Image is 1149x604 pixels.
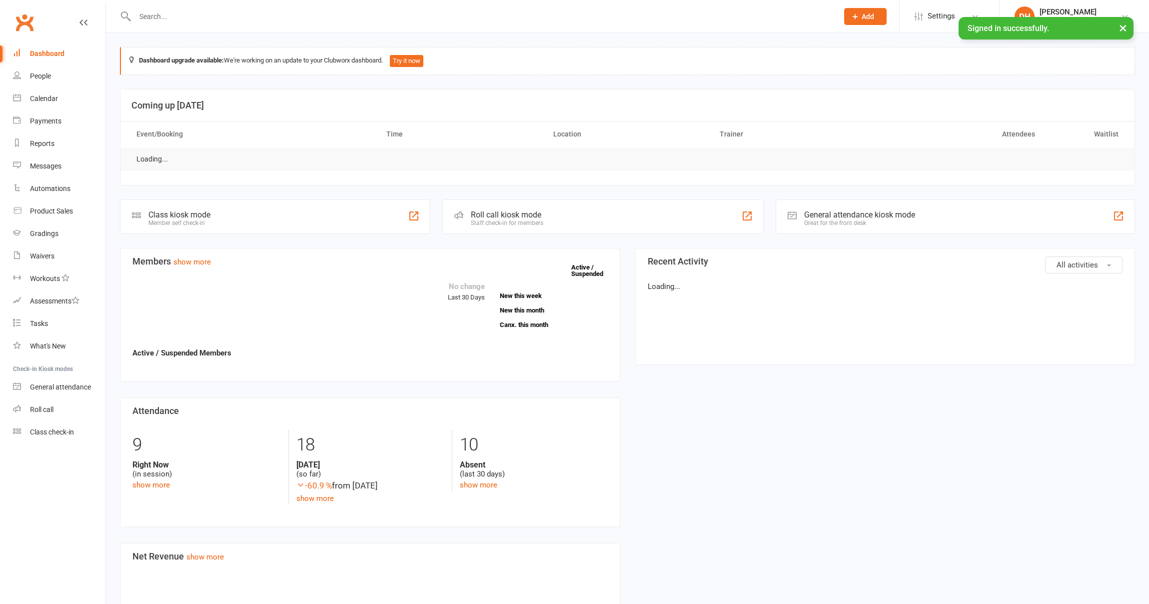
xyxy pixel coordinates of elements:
div: Assessments [30,297,79,305]
a: Clubworx [12,10,37,35]
a: Messages [13,155,105,177]
a: New this week [500,292,607,299]
th: Attendees [878,121,1045,147]
a: General attendance kiosk mode [13,376,105,398]
div: Last 30 Days [448,280,485,303]
div: Class kiosk mode [148,210,210,219]
div: Roll call [30,405,53,413]
div: Tasks [30,319,48,327]
div: (so far) [296,460,444,479]
input: Search... [132,9,831,23]
th: Location [544,121,711,147]
button: × [1114,17,1132,38]
a: Assessments [13,290,105,312]
h3: Coming up [DATE] [131,100,1124,110]
div: from [DATE] [296,479,444,492]
strong: Right Now [132,460,281,469]
td: Loading... [127,147,177,171]
a: Workouts [13,267,105,290]
a: People [13,65,105,87]
div: Roll call kiosk mode [471,210,543,219]
button: Try it now [390,55,423,67]
a: Active / Suspended [571,256,615,284]
strong: [DATE] [296,460,444,469]
div: People [30,72,51,80]
strong: Active / Suspended Members [132,348,231,357]
th: Time [377,121,544,147]
div: No change [448,280,485,292]
span: Add [862,12,874,20]
a: Product Sales [13,200,105,222]
div: Gradings [30,229,58,237]
a: Class kiosk mode [13,421,105,443]
div: Class check-in [30,428,74,436]
div: Workouts [30,274,60,282]
span: All activities [1057,260,1098,269]
div: [PERSON_NAME]-Do [1040,16,1104,25]
a: show more [296,494,334,503]
a: Tasks [13,312,105,335]
div: (in session) [132,460,281,479]
a: show more [186,552,224,561]
th: Event/Booking [127,121,377,147]
h3: Attendance [132,406,608,416]
span: Signed in successfully. [968,23,1049,33]
div: We're working on an update to your Clubworx dashboard. [120,47,1135,75]
a: show more [132,480,170,489]
span: -60.9 % [296,480,332,490]
a: New this month [500,307,607,313]
div: 9 [132,430,281,460]
div: Automations [30,184,70,192]
a: Dashboard [13,42,105,65]
div: Reports [30,139,54,147]
div: 18 [296,430,444,460]
a: What's New [13,335,105,357]
span: Settings [928,5,955,27]
div: 10 [460,430,608,460]
a: Automations [13,177,105,200]
a: show more [460,480,497,489]
strong: Dashboard upgrade available: [139,56,224,64]
div: Calendar [30,94,58,102]
div: Messages [30,162,61,170]
a: Roll call [13,398,105,421]
h3: Members [132,256,608,266]
a: show more [173,257,211,266]
button: All activities [1045,256,1123,273]
a: Canx. this month [500,321,607,328]
th: Trainer [711,121,878,147]
div: Great for the front desk [804,219,915,226]
div: Waivers [30,252,54,260]
h3: Net Revenue [132,551,608,561]
div: Product Sales [30,207,73,215]
div: Dashboard [30,49,64,57]
div: (last 30 days) [460,460,608,479]
strong: Absent [460,460,608,469]
div: General attendance kiosk mode [804,210,915,219]
div: [PERSON_NAME] [1040,7,1104,16]
a: Payments [13,110,105,132]
p: Loading... [648,280,1123,292]
div: General attendance [30,383,91,391]
a: Reports [13,132,105,155]
div: Payments [30,117,61,125]
div: DH [1015,6,1035,26]
h3: Recent Activity [648,256,1123,266]
div: Staff check-in for members [471,219,543,226]
div: Member self check-in [148,219,210,226]
th: Waitlist [1044,121,1128,147]
button: Add [844,8,887,25]
a: Calendar [13,87,105,110]
a: Gradings [13,222,105,245]
div: What's New [30,342,66,350]
a: Waivers [13,245,105,267]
